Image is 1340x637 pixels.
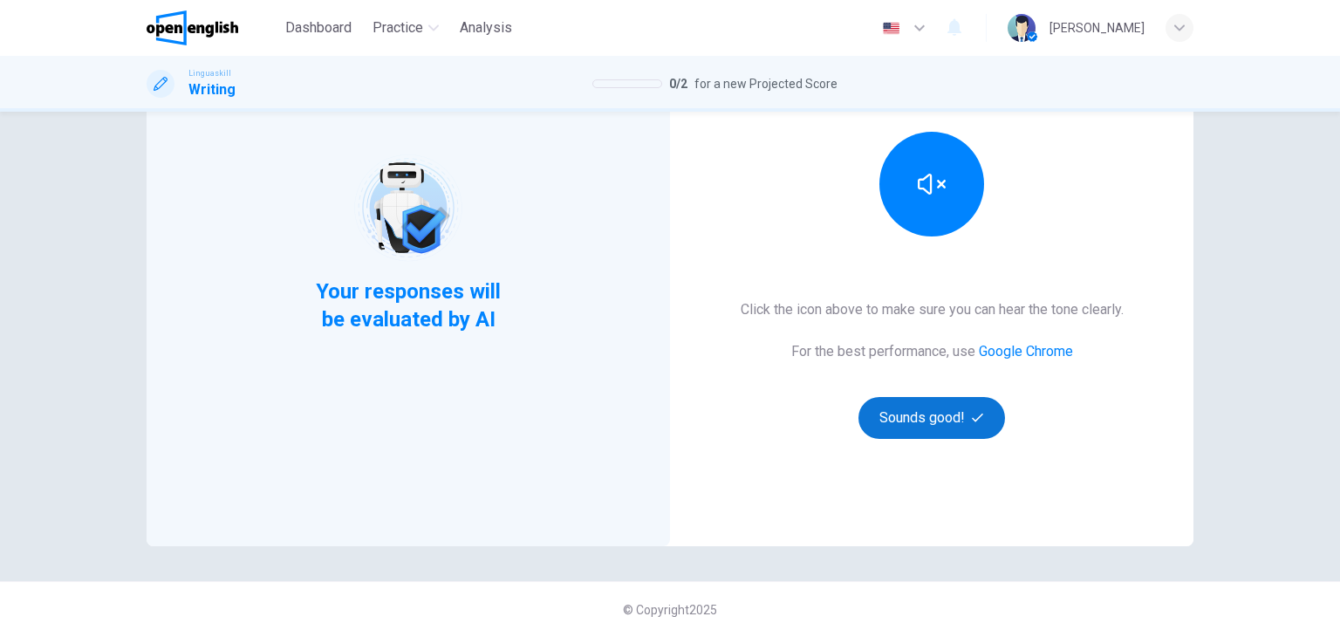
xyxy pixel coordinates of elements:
[352,153,463,264] img: robot icon
[858,397,1005,439] button: Sounds good!
[669,73,687,94] span: 0 / 2
[188,67,231,79] span: Linguaskill
[453,12,519,44] button: Analysis
[1008,14,1036,42] img: Profile picture
[1049,17,1145,38] div: [PERSON_NAME]
[791,341,1073,362] h6: For the best performance, use
[373,17,423,38] span: Practice
[147,10,238,45] img: OpenEnglish logo
[979,343,1073,360] a: Google Chrome
[278,12,359,44] button: Dashboard
[366,12,446,44] button: Practice
[623,603,717,617] span: © Copyright 2025
[303,277,515,333] span: Your responses will be evaluated by AI
[147,10,278,45] a: OpenEnglish logo
[880,22,902,35] img: en
[741,299,1124,320] h6: Click the icon above to make sure you can hear the tone clearly.
[285,17,352,38] span: Dashboard
[188,79,236,100] h1: Writing
[694,73,837,94] span: for a new Projected Score
[460,17,512,38] span: Analysis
